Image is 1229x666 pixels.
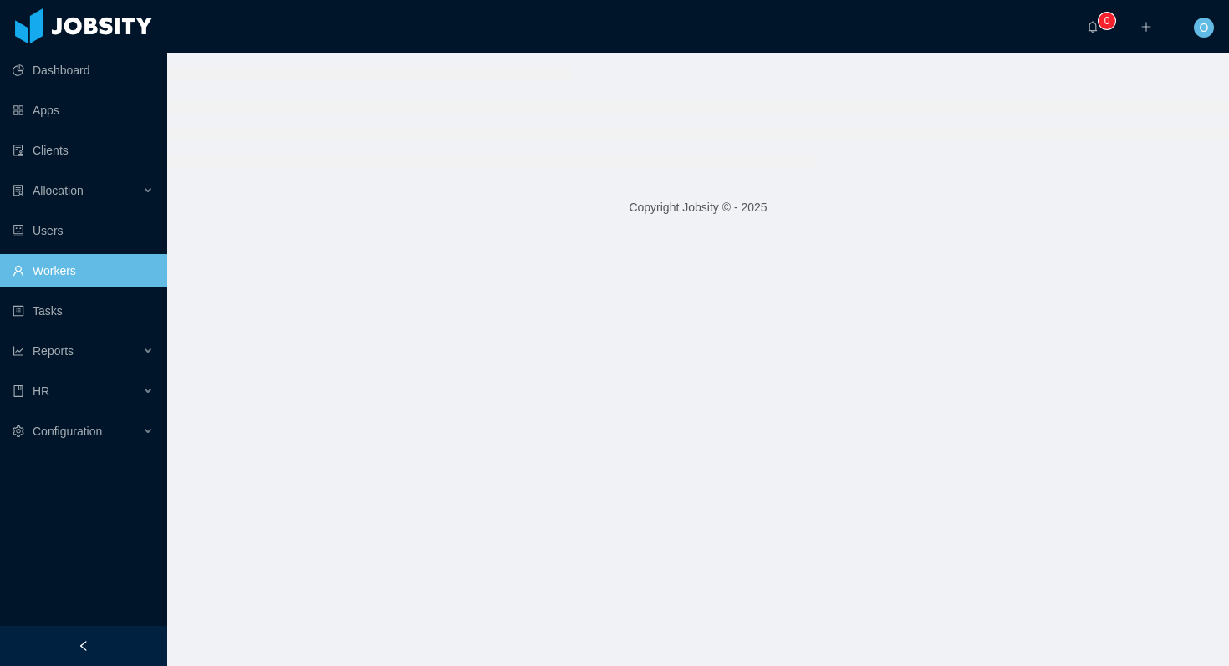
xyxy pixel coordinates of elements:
[167,179,1229,236] footer: Copyright Jobsity © - 2025
[33,425,102,438] span: Configuration
[33,184,84,197] span: Allocation
[1087,21,1099,33] i: icon: bell
[13,94,154,127] a: icon: appstoreApps
[33,384,49,398] span: HR
[1099,13,1115,29] sup: 0
[13,214,154,247] a: icon: robotUsers
[13,294,154,328] a: icon: profileTasks
[33,344,74,358] span: Reports
[13,345,24,357] i: icon: line-chart
[1200,18,1209,38] span: O
[13,254,154,287] a: icon: userWorkers
[13,185,24,196] i: icon: solution
[1140,21,1152,33] i: icon: plus
[13,425,24,437] i: icon: setting
[13,134,154,167] a: icon: auditClients
[13,53,154,87] a: icon: pie-chartDashboard
[13,385,24,397] i: icon: book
